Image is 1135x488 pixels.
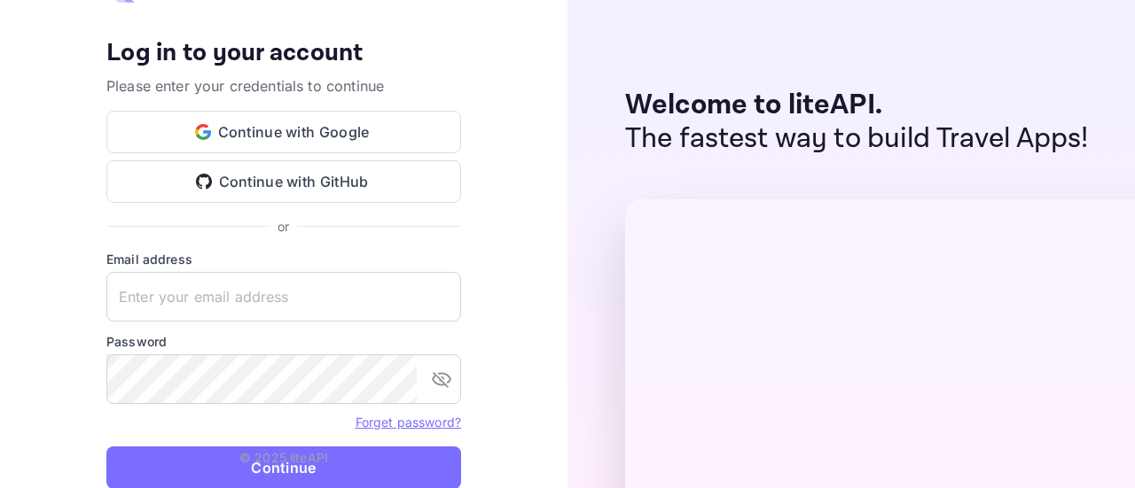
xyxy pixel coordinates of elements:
[278,217,289,236] p: or
[424,361,459,397] button: toggle password visibility
[106,250,461,268] label: Email address
[427,286,449,307] keeper-lock: Open Keeper Popup
[356,414,461,430] a: Forget password?
[356,413,461,430] a: Forget password?
[106,75,461,97] p: Please enter your credentials to continue
[106,160,461,203] button: Continue with GitHub
[106,38,461,69] h4: Log in to your account
[239,448,328,467] p: © 2025 liteAPI
[625,89,1089,122] p: Welcome to liteAPI.
[106,332,461,351] label: Password
[106,111,461,153] button: Continue with Google
[106,272,461,321] input: Enter your email address
[625,122,1089,156] p: The fastest way to build Travel Apps!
